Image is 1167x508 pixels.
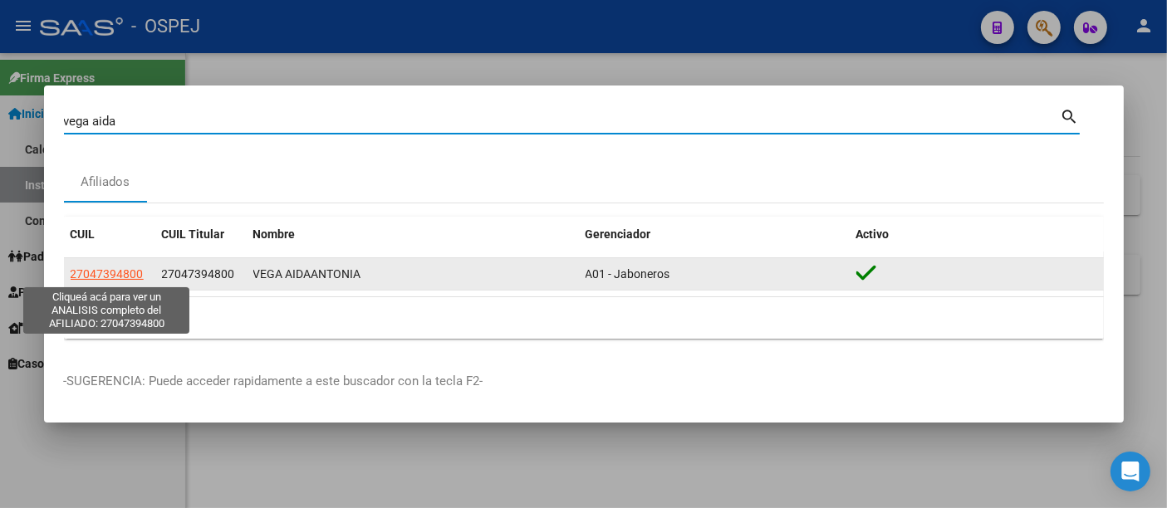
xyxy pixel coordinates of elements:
div: VEGA AIDAANTONIA [253,265,572,284]
span: A01 - Jaboneros [586,267,670,281]
datatable-header-cell: Nombre [247,217,579,252]
datatable-header-cell: Activo [850,217,1104,252]
div: Afiliados [81,173,130,192]
p: -SUGERENCIA: Puede acceder rapidamente a este buscador con la tecla F2- [64,372,1104,391]
mat-icon: search [1061,105,1080,125]
span: Nombre [253,227,296,241]
datatable-header-cell: CUIL [64,217,155,252]
datatable-header-cell: Gerenciador [579,217,850,252]
span: 27047394800 [71,267,144,281]
span: CUIL [71,227,96,241]
span: CUIL Titular [162,227,225,241]
span: Gerenciador [586,227,651,241]
div: Open Intercom Messenger [1111,452,1150,491]
span: Activo [856,227,890,241]
div: 1 total [64,297,1104,339]
span: 27047394800 [162,267,235,281]
datatable-header-cell: CUIL Titular [155,217,247,252]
